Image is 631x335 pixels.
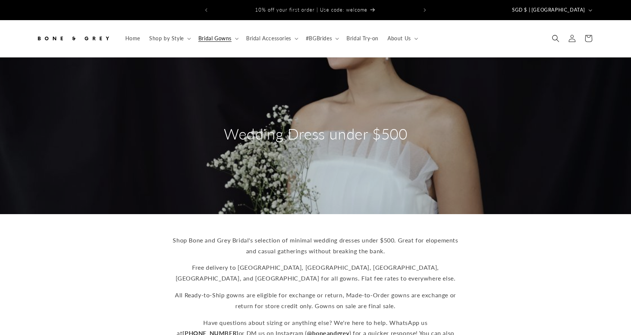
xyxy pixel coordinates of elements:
summary: Search [547,30,564,47]
span: Bridal Accessories [246,35,291,42]
span: Bridal Try-on [346,35,379,42]
img: Bone and Grey Bridal [36,30,110,47]
a: Bridal Try-on [342,31,383,46]
span: Home [125,35,140,42]
span: Bridal Gowns [198,35,232,42]
a: Home [121,31,145,46]
p: All Ready-to-Ship gowns are eligible for exchange or return, Made-to-Order gowns are exchange or ... [170,290,461,311]
button: Previous announcement [198,3,214,17]
button: SGD $ | [GEOGRAPHIC_DATA] [508,3,595,17]
summary: About Us [383,31,421,46]
span: About Us [387,35,411,42]
summary: Shop by Style [145,31,194,46]
h2: Wedding Dress under $500 [224,124,407,144]
span: #BGBrides [306,35,332,42]
a: Bone and Grey Bridal [33,28,113,50]
span: 10% off your first order | Use code: welcome [255,7,367,13]
p: Free delivery to [GEOGRAPHIC_DATA], [GEOGRAPHIC_DATA], [GEOGRAPHIC_DATA], [GEOGRAPHIC_DATA], and ... [170,262,461,284]
span: SGD $ | [GEOGRAPHIC_DATA] [512,6,585,14]
summary: Bridal Gowns [194,31,242,46]
button: Next announcement [417,3,433,17]
summary: #BGBrides [301,31,342,46]
p: Shop Bone and Grey Bridal's selection of minimal wedding dresses under $500. Great for elopements... [170,235,461,257]
summary: Bridal Accessories [242,31,301,46]
span: Shop by Style [149,35,184,42]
